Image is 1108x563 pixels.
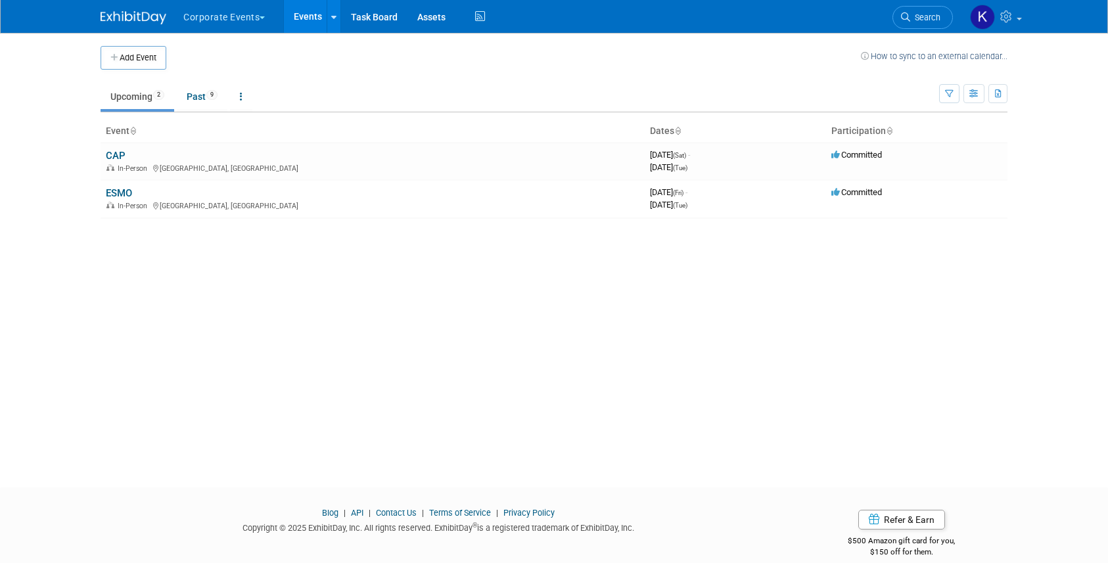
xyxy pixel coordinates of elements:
[826,120,1007,143] th: Participation
[106,162,639,173] div: [GEOGRAPHIC_DATA], [GEOGRAPHIC_DATA]
[673,189,683,196] span: (Fri)
[650,162,687,172] span: [DATE]
[101,46,166,70] button: Add Event
[910,12,940,22] span: Search
[796,527,1008,557] div: $500 Amazon gift card for you,
[685,187,687,197] span: -
[674,125,681,136] a: Sort by Start Date
[831,187,882,197] span: Committed
[106,200,639,210] div: [GEOGRAPHIC_DATA], [GEOGRAPHIC_DATA]
[419,508,427,518] span: |
[101,84,174,109] a: Upcoming2
[106,187,132,199] a: ESMO
[861,51,1007,61] a: How to sync to an external calendar...
[376,508,417,518] a: Contact Us
[673,164,687,171] span: (Tue)
[650,200,687,210] span: [DATE]
[650,150,690,160] span: [DATE]
[645,120,826,143] th: Dates
[886,125,892,136] a: Sort by Participation Type
[970,5,995,30] img: Keirsten Davis
[106,150,126,162] a: CAP
[101,519,776,534] div: Copyright © 2025 ExhibitDay, Inc. All rights reserved. ExhibitDay is a registered trademark of Ex...
[796,547,1008,558] div: $150 off for them.
[673,202,687,209] span: (Tue)
[118,202,151,210] span: In-Person
[177,84,227,109] a: Past9
[118,164,151,173] span: In-Person
[206,90,218,100] span: 9
[129,125,136,136] a: Sort by Event Name
[831,150,882,160] span: Committed
[340,508,349,518] span: |
[365,508,374,518] span: |
[153,90,164,100] span: 2
[106,202,114,208] img: In-Person Event
[429,508,491,518] a: Terms of Service
[101,11,166,24] img: ExhibitDay
[673,152,686,159] span: (Sat)
[858,510,945,529] a: Refer & Earn
[688,150,690,160] span: -
[892,6,953,29] a: Search
[351,508,363,518] a: API
[101,120,645,143] th: Event
[503,508,555,518] a: Privacy Policy
[473,522,477,529] sup: ®
[322,508,338,518] a: Blog
[650,187,687,197] span: [DATE]
[106,164,114,171] img: In-Person Event
[493,508,501,518] span: |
